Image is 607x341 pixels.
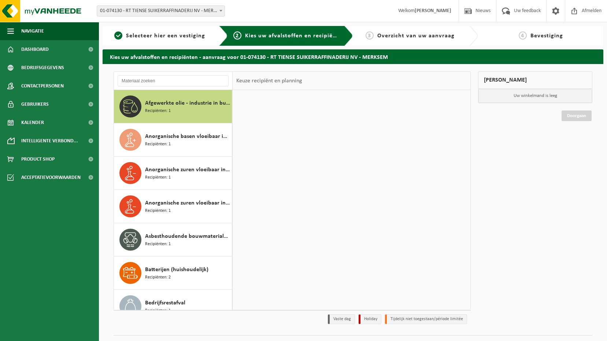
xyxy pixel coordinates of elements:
strong: [PERSON_NAME] [415,8,451,14]
span: Recipiënten: 1 [145,141,171,148]
input: Materiaal zoeken [118,75,229,86]
span: 01-074130 - RT TIENSE SUIKERRAFFINADERIJ NV - MERKSEM [97,6,225,16]
li: Holiday [359,314,381,324]
span: Acceptatievoorwaarden [21,168,81,187]
p: Uw winkelmand is leeg [478,89,592,103]
span: 1 [114,31,122,40]
span: Selecteer hier een vestiging [126,33,205,39]
span: Overzicht van uw aanvraag [377,33,455,39]
span: Contactpersonen [21,77,64,95]
span: Product Shop [21,150,55,168]
div: Keuze recipiënt en planning [233,72,306,90]
span: Recipiënten: 1 [145,174,171,181]
h2: Kies uw afvalstoffen en recipiënten - aanvraag voor 01-074130 - RT TIENSE SUIKERRAFFINADERIJ NV -... [103,49,603,64]
span: Afgewerkte olie - industrie in bulk [145,99,230,108]
span: Recipiënten: 1 [145,207,171,214]
span: Bedrijfsrestafval [145,299,185,307]
span: Anorganische zuren vloeibaar in IBC [145,199,230,207]
a: 1Selecteer hier een vestiging [106,31,213,40]
div: [PERSON_NAME] [478,71,592,89]
span: Navigatie [21,22,44,40]
button: Asbesthoudende bouwmaterialen cementgebonden (hechtgebonden) Recipiënten: 1 [114,223,232,256]
button: Afgewerkte olie - industrie in bulk Recipiënten: 1 [114,90,232,123]
span: Recipiënten: 1 [145,241,171,248]
button: Anorganische zuren vloeibaar in IBC Recipiënten: 1 [114,190,232,223]
button: Anorganische zuren vloeibaar in 200lt-vat Recipiënten: 1 [114,157,232,190]
span: 2 [233,31,241,40]
li: Vaste dag [328,314,355,324]
span: Intelligente verbond... [21,132,78,150]
span: Kies uw afvalstoffen en recipiënten [245,33,346,39]
span: Asbesthoudende bouwmaterialen cementgebonden (hechtgebonden) [145,232,230,241]
li: Tijdelijk niet toegestaan/période limitée [385,314,467,324]
span: Recipiënten: 1 [145,108,171,115]
span: 01-074130 - RT TIENSE SUIKERRAFFINADERIJ NV - MERKSEM [97,5,225,16]
span: Batterijen (huishoudelijk) [145,265,208,274]
button: Anorganische basen vloeibaar in IBC Recipiënten: 1 [114,123,232,157]
span: Anorganische zuren vloeibaar in 200lt-vat [145,165,230,174]
span: Recipiënten: 2 [145,274,171,281]
a: Doorgaan [562,110,592,121]
span: 4 [519,31,527,40]
span: Bedrijfsgegevens [21,59,64,77]
span: Bevestiging [530,33,563,39]
button: Batterijen (huishoudelijk) Recipiënten: 2 [114,256,232,290]
span: Gebruikers [21,95,49,113]
span: Anorganische basen vloeibaar in IBC [145,132,230,141]
span: Recipiënten: 1 [145,307,171,314]
span: Kalender [21,113,44,132]
button: Bedrijfsrestafval Recipiënten: 1 [114,290,232,323]
span: 3 [366,31,374,40]
span: Dashboard [21,40,49,59]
